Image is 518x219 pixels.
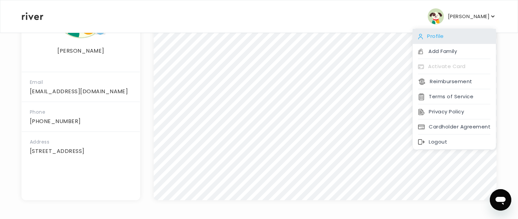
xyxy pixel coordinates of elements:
p: [EMAIL_ADDRESS][DOMAIN_NAME] [30,87,132,96]
div: Profile [413,29,496,44]
button: Reimbursement [418,77,472,86]
div: Activate Card [413,59,496,74]
button: user avatar[PERSON_NAME] [428,8,496,24]
div: Logout [413,134,496,150]
div: Terms of Service [413,89,496,104]
span: Email [30,79,43,86]
img: user avatar [428,8,444,24]
span: Address [30,139,49,145]
p: [STREET_ADDRESS] [30,147,132,156]
div: Privacy Policy [413,104,496,119]
p: [PHONE_NUMBER] [30,117,132,126]
p: [PERSON_NAME] [22,46,140,56]
div: Add Family [413,44,496,59]
iframe: Button to launch messaging window [490,189,511,211]
p: [PERSON_NAME] [448,12,489,21]
div: Cardholder Agreement [413,119,496,134]
span: Phone [30,109,45,115]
